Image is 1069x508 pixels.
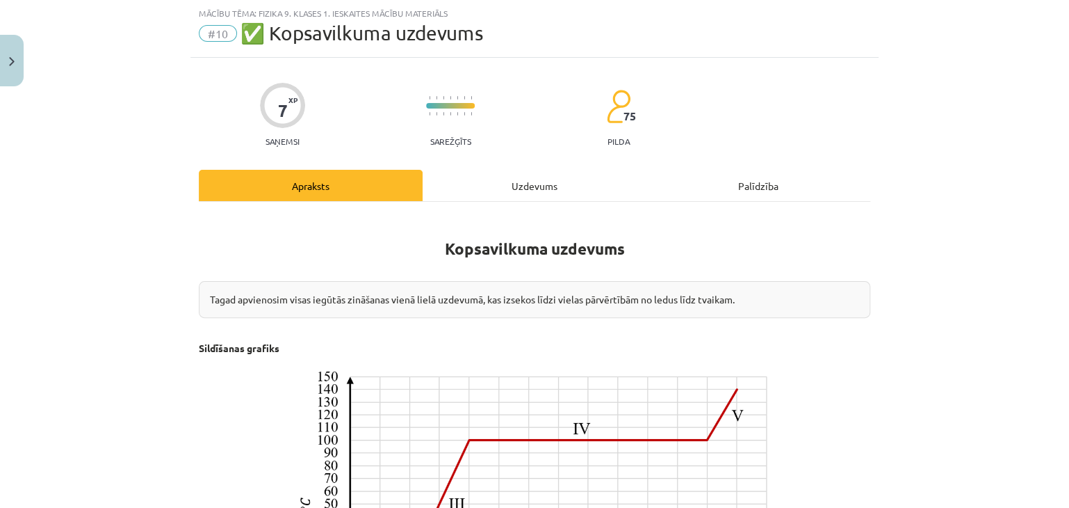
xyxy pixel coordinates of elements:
[429,96,430,100] img: icon-short-line-57e1e144782c952c97e751825c79c345078a6d821885a25fce030b3d8c18986b.svg
[436,96,437,100] img: icon-short-line-57e1e144782c952c97e751825c79c345078a6d821885a25fce030b3d8c18986b.svg
[430,136,471,146] p: Sarežģīts
[9,57,15,66] img: icon-close-lesson-0947bae3869378f0d4975bcd49f059093ad1ed9edebbc8119c70593378902aed.svg
[606,89,630,124] img: students-c634bb4e5e11cddfef0936a35e636f08e4e9abd3cc4e673bd6f9a4125e45ecb1.svg
[199,281,870,318] div: Tagad apvienosim visas iegūtās zināšanas vienā lielā uzdevumā, kas izsekos līdzi vielas pārvērtīb...
[450,96,451,100] img: icon-short-line-57e1e144782c952c97e751825c79c345078a6d821885a25fce030b3d8c18986b.svg
[471,96,472,100] img: icon-short-line-57e1e144782c952c97e751825c79c345078a6d821885a25fce030b3d8c18986b.svg
[457,96,458,100] img: icon-short-line-57e1e144782c952c97e751825c79c345078a6d821885a25fce030b3d8c18986b.svg
[288,96,297,104] span: XP
[457,112,458,116] img: icon-short-line-57e1e144782c952c97e751825c79c345078a6d821885a25fce030b3d8c18986b.svg
[464,96,465,100] img: icon-short-line-57e1e144782c952c97e751825c79c345078a6d821885a25fce030b3d8c18986b.svg
[423,170,646,201] div: Uzdevums
[443,112,444,116] img: icon-short-line-57e1e144782c952c97e751825c79c345078a6d821885a25fce030b3d8c18986b.svg
[240,22,483,45] span: ✅ Kopsavilkuma uzdevums
[443,96,444,100] img: icon-short-line-57e1e144782c952c97e751825c79c345078a6d821885a25fce030b3d8c18986b.svg
[445,239,625,259] strong: Kopsavilkuma uzdevums
[199,8,870,18] div: Mācību tēma: Fizika 9. klases 1. ieskaites mācību materiāls
[429,112,430,116] img: icon-short-line-57e1e144782c952c97e751825c79c345078a6d821885a25fce030b3d8c18986b.svg
[471,112,472,116] img: icon-short-line-57e1e144782c952c97e751825c79c345078a6d821885a25fce030b3d8c18986b.svg
[464,112,465,116] img: icon-short-line-57e1e144782c952c97e751825c79c345078a6d821885a25fce030b3d8c18986b.svg
[607,136,630,146] p: pilda
[278,101,288,120] div: 7
[436,112,437,116] img: icon-short-line-57e1e144782c952c97e751825c79c345078a6d821885a25fce030b3d8c18986b.svg
[199,25,237,42] span: #10
[260,136,305,146] p: Saņemsi
[199,170,423,201] div: Apraksts
[623,110,636,122] span: 75
[450,112,451,116] img: icon-short-line-57e1e144782c952c97e751825c79c345078a6d821885a25fce030b3d8c18986b.svg
[646,170,870,201] div: Palīdzība
[199,342,279,354] strong: Sildīšanas grafiks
